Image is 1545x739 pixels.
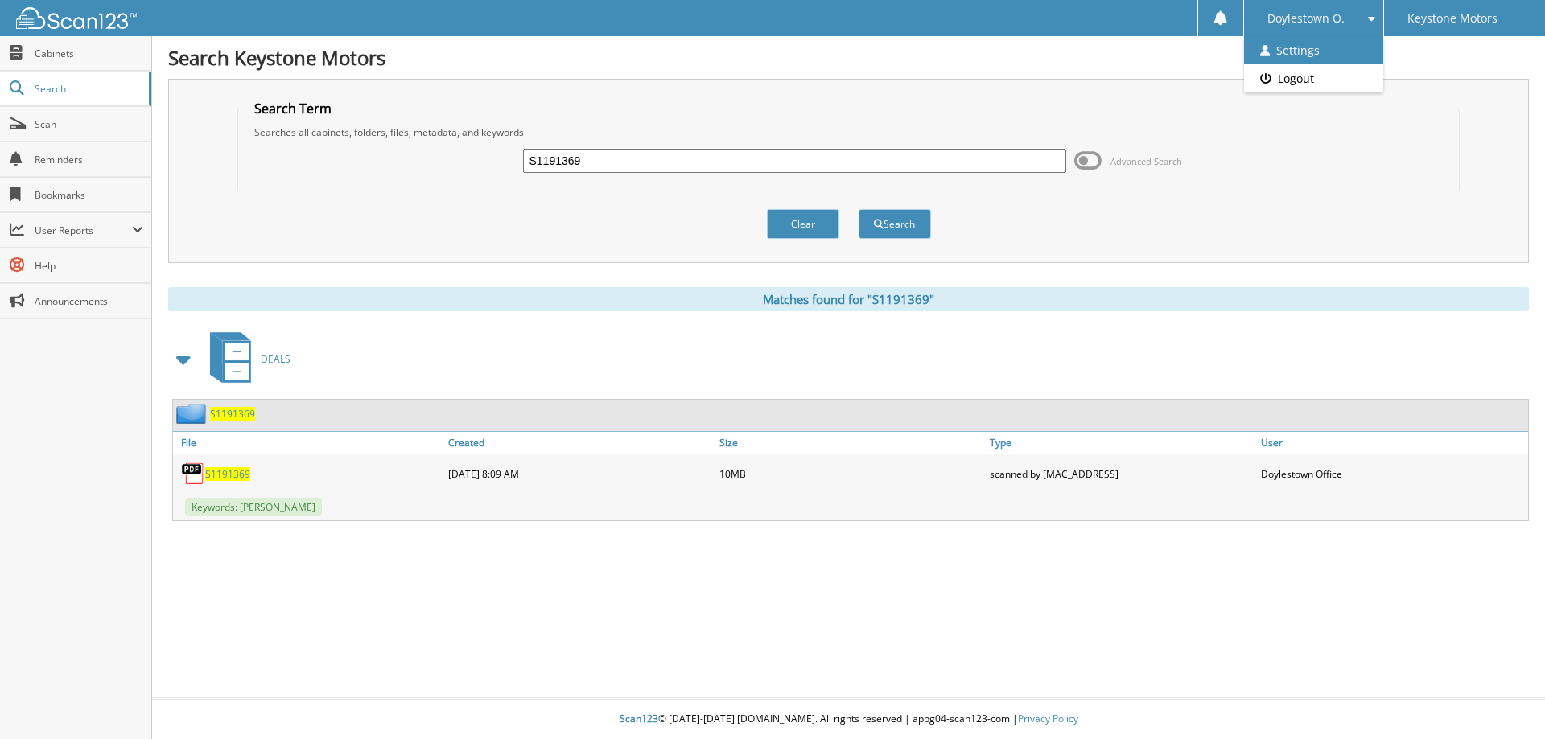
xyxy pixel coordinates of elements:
div: Matches found for "S1191369" [168,287,1529,311]
img: scan123-logo-white.svg [16,7,137,29]
a: File [173,432,444,454]
span: Announcements [35,294,143,308]
span: Scan [35,117,143,131]
a: Settings [1244,36,1383,64]
span: Bookmarks [35,188,143,202]
a: Privacy Policy [1018,712,1078,725]
a: User [1257,432,1528,454]
a: Size [715,432,987,454]
div: Doylestown Office [1257,458,1528,490]
div: © [DATE]-[DATE] [DOMAIN_NAME]. All rights reserved | appg04-scan123-com | [152,700,1545,739]
span: DEALS [261,352,290,366]
span: Advanced Search [1110,155,1182,167]
a: Type [986,432,1257,454]
span: Keystone Motors [1407,14,1498,23]
span: User Reports [35,224,132,237]
span: Search [35,82,141,96]
div: 10MB [715,458,987,490]
img: PDF.png [181,462,205,486]
span: Keywords: [PERSON_NAME] [185,498,322,516]
button: Search [859,209,931,239]
a: S1191369 [205,467,250,481]
span: Cabinets [35,47,143,60]
a: S1191369 [210,407,255,421]
div: Searches all cabinets, folders, files, metadata, and keywords [246,125,1452,139]
a: Logout [1244,64,1383,92]
div: scanned by [MAC_ADDRESS] [986,458,1257,490]
img: folder2.png [176,404,210,424]
span: Scan123 [620,712,658,725]
span: Doylestown O. [1267,14,1345,23]
a: Created [444,432,715,454]
legend: Search Term [246,100,340,117]
span: Reminders [35,153,143,166]
span: Help [35,259,143,273]
a: DEALS [200,327,290,391]
div: [DATE] 8:09 AM [444,458,715,490]
h1: Search Keystone Motors [168,44,1529,71]
iframe: Chat Widget [1465,662,1545,739]
button: Clear [767,209,839,239]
